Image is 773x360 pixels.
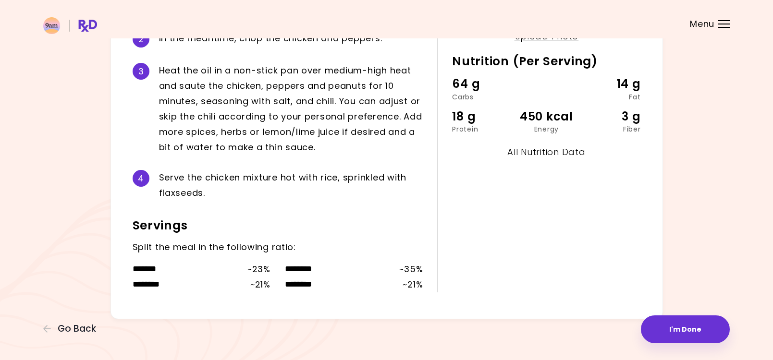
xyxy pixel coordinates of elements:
div: H e a t t h e o i l i n a n o n - s t i c k p a n o v e r m e d i u m - h i g h h e a t a n d s a... [159,63,423,155]
h2: Servings [133,218,423,233]
div: I n t h e m e a n t i m e , c h o p t h e c h i c k e n a n d p e p p e r s . [159,31,423,48]
div: Energy [515,126,578,132]
div: 14 g [578,75,641,93]
div: Split the meal in the following ratio: [133,240,423,255]
div: ~ 21 % [250,277,270,292]
div: ~ 23 % [247,262,270,277]
div: S e r v e t h e c h i c k e n m i x t u r e h o t w i t h r i c e , s p r i n k l e d w i t h f l... [159,170,423,201]
span: Menu [690,20,714,28]
a: All Nutrition Data [507,146,585,158]
div: 64 g [452,75,515,93]
div: Fiber [578,126,641,132]
button: Go Back [43,324,101,334]
div: Carbs [452,94,515,100]
a: Upload Photo [515,30,579,42]
div: 3 [133,63,149,80]
button: I'm Done [641,315,730,343]
div: 2 [133,31,149,48]
div: ~ 21 % [403,277,423,292]
div: 18 g [452,108,515,126]
span: Go Back [58,324,96,334]
div: ~ 35 % [399,262,423,277]
div: 3 g [578,108,641,126]
div: 4 [133,170,149,187]
div: 450 kcal [515,108,578,126]
img: RxDiet [43,17,97,34]
div: Fat [578,94,641,100]
div: Protein [452,126,515,132]
h2: Nutrition (Per Serving) [452,54,640,69]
